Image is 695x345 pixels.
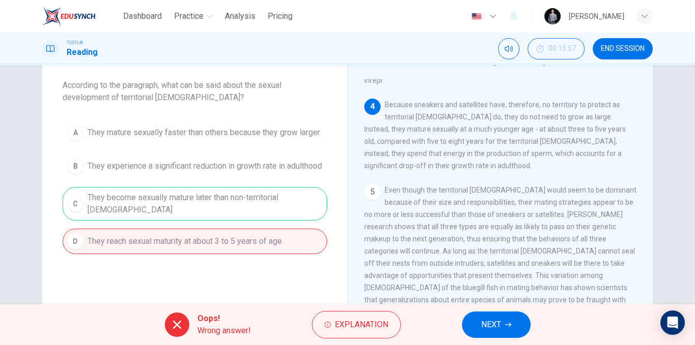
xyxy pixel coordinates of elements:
div: Mute [498,38,519,59]
span: Because sneakers and satellites have, therefore, no territory to protect as territorial [DEMOGRAP... [364,101,626,170]
button: Explanation [312,311,401,338]
button: Pricing [264,7,297,25]
button: Analysis [221,7,259,25]
span: Explanation [335,318,388,332]
span: Oops! [197,312,251,325]
button: Dashboard [119,7,166,25]
img: en [470,13,483,20]
div: Open Intercom Messenger [660,310,685,335]
span: According to the paragraph, what can be said about the sexual development of territorial [DEMOGRA... [63,79,327,104]
span: 00:15:57 [548,45,576,53]
span: Practice [174,10,204,22]
h1: Reading [67,46,98,58]
div: [PERSON_NAME] [569,10,624,22]
button: NEXT [462,311,531,338]
span: Even though the territorial [DEMOGRAPHIC_DATA] would seem to be dominant because of their size an... [364,186,636,316]
span: Dashboard [123,10,162,22]
button: Practice [170,7,217,25]
img: Profile picture [544,8,561,24]
span: Analysis [225,10,255,22]
button: END SESSION [593,38,653,59]
div: 5 [364,184,381,200]
a: EduSynch logo [42,6,119,26]
span: NEXT [481,318,501,332]
span: TOEFL® [67,39,83,46]
div: Hide [528,38,585,59]
img: EduSynch logo [42,6,96,26]
span: Wrong answer! [197,325,251,337]
span: Pricing [268,10,293,22]
button: 00:15:57 [528,38,585,59]
span: END SESSION [601,45,645,53]
div: 4 [364,99,381,115]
